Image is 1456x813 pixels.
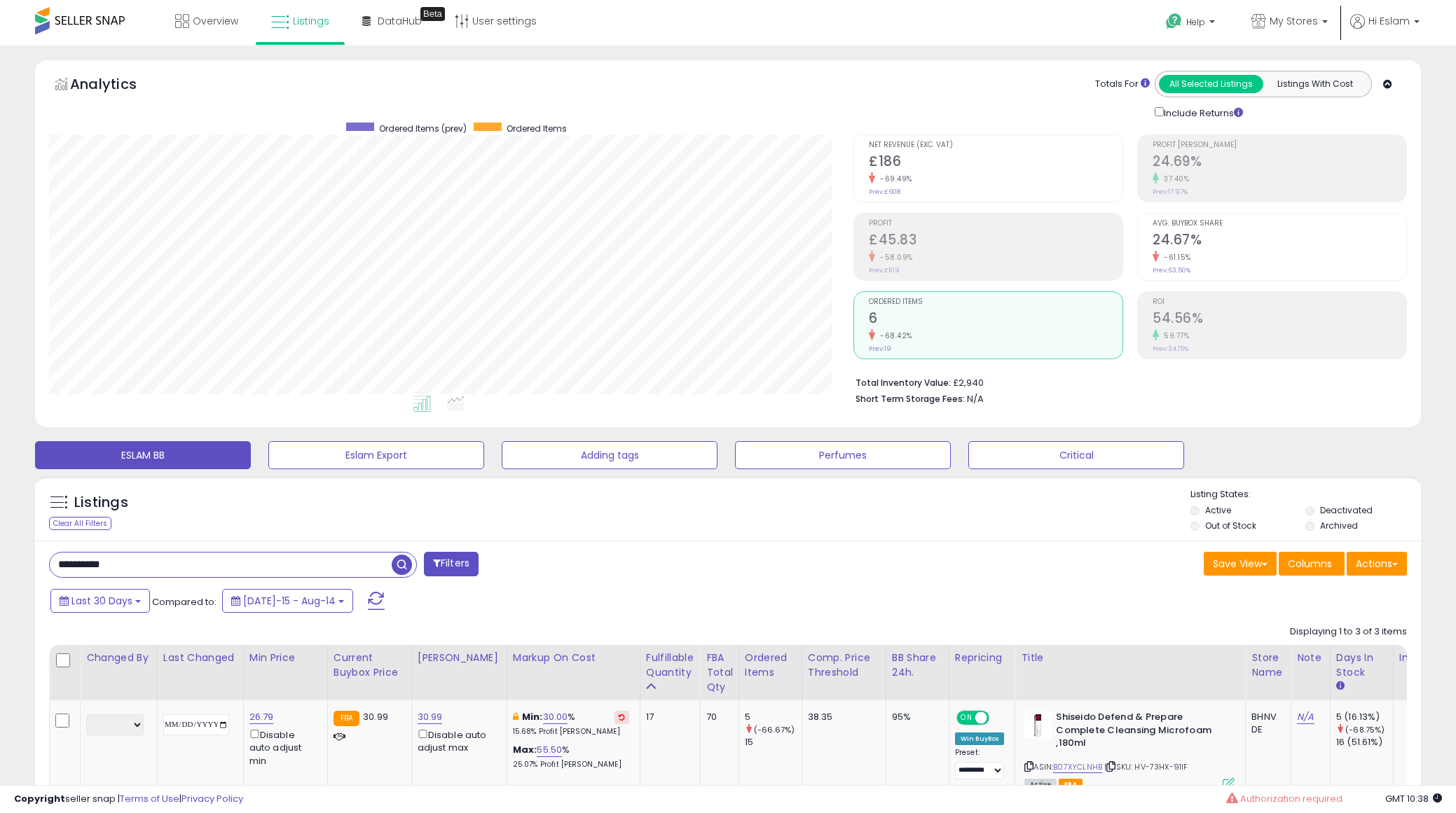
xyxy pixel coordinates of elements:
[869,220,1122,228] span: Profit
[222,589,353,613] button: [DATE]-15 - Aug-14
[420,7,445,21] div: Tooltip anchor
[1251,711,1280,736] div: BHNV DE
[1385,792,1442,805] span: 2025-09-14 10:38 GMT
[892,651,943,680] div: BB Share 24h.
[1205,520,1256,531] label: Out of Stock
[745,736,802,749] div: 15
[379,123,467,134] span: Ordered Items (prev)
[49,517,111,530] div: Clear All Filters
[1186,16,1205,28] span: Help
[378,14,422,28] span: DataHub
[955,732,1005,745] div: Win BuyBox
[892,711,938,723] div: 95%
[968,441,1184,469] button: Critical
[1270,14,1318,28] span: My Stores
[1153,232,1406,251] h2: 24.67%
[513,651,634,665] div: Markup on Cost
[513,711,629,737] div: %
[513,727,629,737] p: 15.68% Profit [PERSON_NAME]
[1153,266,1190,275] small: Prev: 63.50%
[293,14,329,28] span: Listings
[1320,504,1373,516] label: Deactivated
[1336,711,1393,723] div: 5 (16.13%)
[249,727,317,767] div: Disable auto adjust min
[1144,104,1260,120] div: Include Returns
[1297,651,1324,665] div: Note
[71,594,132,608] span: Last 30 Days
[856,393,965,405] b: Short Term Storage Fees:
[967,392,984,405] span: N/A
[869,232,1122,251] h2: £45.83
[875,331,912,341] small: -68.42%
[1153,298,1406,306] span: ROI
[869,345,891,353] small: Prev: 19
[1104,761,1188,772] span: | SKU: HV-73HX-91IF
[1056,711,1226,753] b: Shiseido Defend & Prepare Complete Cleansing Microfoam ,180ml
[1153,153,1406,172] h2: 24.69%
[1153,310,1406,329] h2: 54.56%
[157,645,243,700] th: CSV column name: cust_attr_1_Last Changed
[1021,651,1239,665] div: Title
[1159,174,1189,184] small: 37.40%
[1288,557,1332,571] span: Columns
[1159,331,1189,341] small: 59.77%
[808,711,875,723] div: 38.35
[1345,724,1385,735] small: (-68.75%)
[1155,2,1229,46] a: Help
[875,174,912,184] small: -69.49%
[869,310,1122,329] h2: 6
[193,14,238,28] span: Overview
[513,744,629,770] div: %
[1336,736,1393,749] div: 16 (51.61%)
[1165,13,1183,30] i: Get Help
[120,792,179,805] a: Terms of Use
[1153,345,1188,353] small: Prev: 34.15%
[869,266,900,275] small: Prev: £109
[363,710,388,723] span: 30.99
[875,252,913,263] small: -58.09%
[856,377,951,389] b: Total Inventory Value:
[869,188,900,196] small: Prev: £608
[735,441,951,469] button: Perfumes
[1251,651,1285,680] div: Store Name
[1024,711,1052,739] img: 21+7JsKY7gL._SL40_.jpg
[958,712,975,724] span: ON
[869,153,1122,172] h2: £186
[706,651,733,695] div: FBA Total Qty
[507,645,640,700] th: The percentage added to the cost of goods (COGS) that forms the calculator for Min & Max prices.
[334,711,359,726] small: FBA
[1190,488,1421,501] p: Listing States:
[1336,651,1387,680] div: Days In Stock
[86,651,151,665] div: Changed by
[1053,761,1102,773] a: B07XYCLNHB
[869,141,1122,149] span: Net Revenue (Exc. VAT)
[1263,75,1367,93] button: Listings With Cost
[249,651,322,665] div: Min Price
[14,792,65,805] strong: Copyright
[1153,188,1188,196] small: Prev: 17.97%
[1059,779,1083,791] span: FBA
[163,651,238,665] div: Last Changed
[754,724,795,735] small: (-66.67%)
[646,651,694,680] div: Fulfillable Quantity
[1159,252,1191,263] small: -61.15%
[1368,14,1410,28] span: Hi Eslam
[646,711,689,723] div: 17
[268,441,484,469] button: Eslam Export
[987,712,1010,724] span: OFF
[869,298,1122,306] span: Ordered Items
[1347,552,1407,576] button: Actions
[1159,75,1263,93] button: All Selected Listings
[1336,680,1345,693] small: Days In Stock.
[745,711,802,723] div: 5
[70,74,164,97] h5: Analytics
[1320,520,1358,531] label: Archived
[418,651,501,665] div: [PERSON_NAME]
[1204,552,1277,576] button: Save View
[152,595,217,609] span: Compared to:
[537,743,562,757] a: 55.50
[955,651,1010,665] div: Repricing
[513,760,629,770] p: 25.07% Profit [PERSON_NAME]
[35,441,251,469] button: ESLAM BB
[1153,220,1406,228] span: Avg. Buybox Share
